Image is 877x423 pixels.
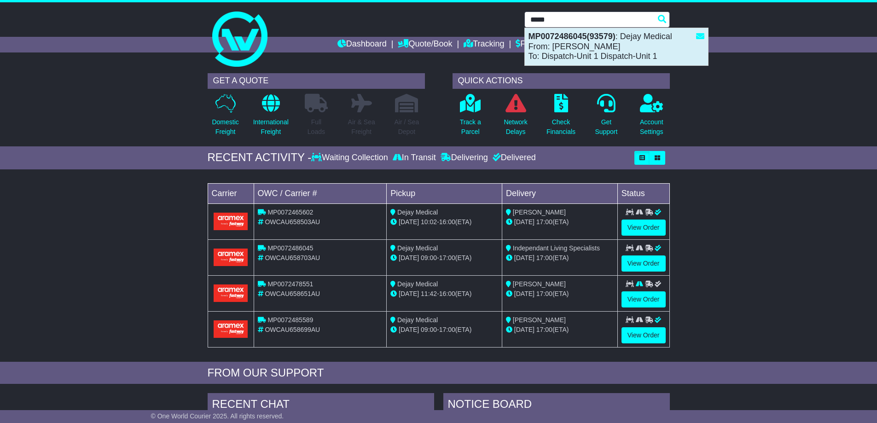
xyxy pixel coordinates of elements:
[397,280,438,288] span: Dejay Medical
[514,254,534,261] span: [DATE]
[536,254,552,261] span: 17:00
[439,218,455,226] span: 16:00
[421,218,437,226] span: 10:02
[399,326,419,333] span: [DATE]
[490,153,536,163] div: Delivered
[514,218,534,226] span: [DATE]
[421,326,437,333] span: 09:00
[621,255,666,272] a: View Order
[254,183,387,203] td: OWC / Carrier #
[536,326,552,333] span: 17:00
[151,412,284,420] span: © One World Courier 2025. All rights reserved.
[502,183,617,203] td: Delivery
[459,93,482,142] a: Track aParcel
[546,93,576,142] a: CheckFinancials
[514,290,534,297] span: [DATE]
[397,244,438,252] span: Dejay Medical
[265,326,320,333] span: OWCAU658699AU
[399,218,419,226] span: [DATE]
[439,326,455,333] span: 17:00
[514,326,534,333] span: [DATE]
[397,316,438,324] span: Dejay Medical
[546,117,575,137] p: Check Financials
[208,366,670,380] div: FROM OUR SUPPORT
[504,117,527,137] p: Network Delays
[439,290,455,297] span: 16:00
[516,37,558,52] a: Financials
[390,217,498,227] div: - (ETA)
[399,290,419,297] span: [DATE]
[214,249,248,266] img: Aramex.png
[208,183,254,203] td: Carrier
[513,280,566,288] span: [PERSON_NAME]
[397,209,438,216] span: Dejay Medical
[621,291,666,307] a: View Order
[267,209,313,216] span: MP0072465602
[513,316,566,324] span: [PERSON_NAME]
[214,284,248,301] img: Aramex.png
[506,217,614,227] div: (ETA)
[513,244,600,252] span: Independant Living Specialists
[513,209,566,216] span: [PERSON_NAME]
[506,289,614,299] div: (ETA)
[253,117,289,137] p: International Freight
[525,28,708,65] div: : Dejay Medical From: [PERSON_NAME] To: Dispatch-Unit 1 Dispatch-Unit 1
[640,117,663,137] p: Account Settings
[506,253,614,263] div: (ETA)
[464,37,504,52] a: Tracking
[305,117,328,137] p: Full Loads
[208,151,312,164] div: RECENT ACTIVITY -
[439,254,455,261] span: 17:00
[595,117,617,137] p: Get Support
[265,218,320,226] span: OWCAU658503AU
[621,327,666,343] a: View Order
[267,244,313,252] span: MP0072486045
[311,153,390,163] div: Waiting Collection
[639,93,664,142] a: AccountSettings
[536,218,552,226] span: 17:00
[529,32,616,41] strong: MP0072486045(93579)
[421,254,437,261] span: 09:00
[503,93,528,142] a: NetworkDelays
[390,253,498,263] div: - (ETA)
[594,93,618,142] a: GetSupport
[253,93,289,142] a: InternationalFreight
[208,73,425,89] div: GET A QUOTE
[443,393,670,418] div: NOTICE BOARD
[453,73,670,89] div: QUICK ACTIONS
[621,220,666,236] a: View Order
[399,254,419,261] span: [DATE]
[337,37,387,52] a: Dashboard
[395,117,419,137] p: Air / Sea Depot
[536,290,552,297] span: 17:00
[617,183,669,203] td: Status
[212,117,238,137] p: Domestic Freight
[267,280,313,288] span: MP0072478551
[398,37,452,52] a: Quote/Book
[387,183,502,203] td: Pickup
[214,213,248,230] img: Aramex.png
[460,117,481,137] p: Track a Parcel
[421,290,437,297] span: 11:42
[214,320,248,337] img: Aramex.png
[390,289,498,299] div: - (ETA)
[267,316,313,324] span: MP0072485589
[211,93,239,142] a: DomesticFreight
[265,290,320,297] span: OWCAU658651AU
[506,325,614,335] div: (ETA)
[390,325,498,335] div: - (ETA)
[265,254,320,261] span: OWCAU658703AU
[348,117,375,137] p: Air & Sea Freight
[390,153,438,163] div: In Transit
[438,153,490,163] div: Delivering
[208,393,434,418] div: RECENT CHAT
